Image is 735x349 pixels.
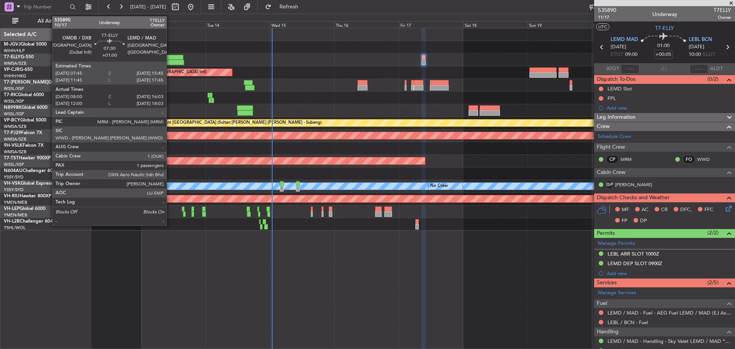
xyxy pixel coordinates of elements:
span: VP-CJR [4,67,20,72]
span: VH-VSK [4,181,21,186]
span: LEBL BCN [689,36,712,44]
span: 09:00 [625,51,637,59]
span: LEMD MAD [611,36,638,44]
span: T7ELLY [714,6,731,14]
span: DP [640,217,647,225]
span: T7-TST [4,156,19,161]
div: Fri 17 [399,21,463,28]
span: AC [642,206,648,214]
div: Underway [652,10,677,18]
a: Schedule Crew [598,133,631,141]
span: (0/2) [707,75,719,83]
a: YSSY/SYD [4,174,23,180]
span: VH-LEP [4,206,20,211]
div: Sun 19 [528,21,592,28]
div: Sun 12 [77,21,141,28]
span: VH-RIU [4,194,20,198]
a: VH-VSKGlobal Express XRS [4,181,63,186]
a: VH-RIUHawker 800XP [4,194,51,198]
span: Refresh [273,4,305,10]
div: Wed 15 [270,21,334,28]
span: M-JGVJ [4,42,21,47]
div: Planned Maint [GEOGRAPHIC_DATA] (Sultan [PERSON_NAME] [PERSON_NAME] - Subang) [143,117,322,129]
a: YSHL/WOL [4,225,26,231]
a: T7-PJ29Falcon 7X [4,131,42,135]
input: Trip Number [23,1,67,13]
span: All Aircraft [20,18,81,24]
a: YMEN/MEB [4,200,27,205]
a: LEMD / MAD - Handling - Sky Valet LEMD / MAD **MY HANDLING** [608,338,731,344]
a: T7-TSTHawker 900XP [4,156,51,161]
a: WMSA/SZB [4,149,26,155]
span: FFC [704,206,713,214]
span: Dispatch Checks and Weather [597,193,670,202]
a: LEMD / MAD - Fuel - AEG Fuel LEMD / MAD (EJ Asia Only) [608,310,731,316]
div: CP [606,155,619,164]
a: WSSL/XSP [4,98,24,104]
a: WWD [697,156,714,163]
a: N8998KGlobal 6000 [4,105,47,110]
span: Dispatch To-Dos [597,75,635,84]
span: T7-ELLY [655,24,674,32]
span: Services [597,279,617,287]
span: 10:00 [689,51,701,59]
a: WSSL/XSP [4,162,24,167]
span: [DATE] [689,43,704,51]
div: LEBL ARR SLOT 1000Z [608,251,659,257]
span: 9H-VSLK [4,143,23,148]
button: Refresh [261,1,307,13]
div: FO [683,155,695,164]
a: WMSA/SZB [4,61,26,66]
button: UTC [596,23,609,30]
a: MRM [621,156,638,163]
div: [DATE] [93,15,106,22]
span: N604AU [4,169,23,173]
div: Mon 13 [141,21,206,28]
div: Add new [607,105,731,111]
div: Thu 16 [334,21,399,28]
a: VHHH/HKG [4,73,26,79]
a: M-JGVJGlobal 5000 [4,42,47,47]
span: ELDT [703,51,715,59]
span: Permits [597,229,615,238]
span: T7-PJ29 [4,131,21,135]
span: Fuel [597,299,607,308]
a: VH-LEPGlobal 6000 [4,206,46,211]
span: CR [661,206,668,214]
a: VH-L2BChallenger 604 [4,219,53,224]
a: LEBL / BCN - Fuel [608,319,648,326]
a: WMSA/SZB [4,124,26,129]
a: T7-RICGlobal 6000 [4,93,44,97]
span: (2/5) [707,279,719,287]
a: WIHH/HLP [4,48,25,54]
a: Manage Services [598,289,636,297]
span: VP-BCY [4,118,20,123]
div: Tue 14 [206,21,270,28]
div: Add new [607,270,731,277]
a: WSSL/XSP [4,86,24,92]
span: T7-ELLY [4,55,21,59]
div: Mon 20 [592,21,656,28]
span: Handling [597,328,619,336]
span: [DATE] [611,43,626,51]
a: 9H-VSLKFalcon 7X [4,143,44,148]
div: Sat 18 [463,21,528,28]
div: LEMD DEP SLOT 0900Z [608,260,662,267]
span: 11/17 [598,14,616,21]
span: T7-RIC [4,93,18,97]
button: All Aircraft [8,15,83,27]
span: T7-[PERSON_NAME] [4,80,48,85]
span: ALDT [710,65,723,73]
span: Owner [714,14,731,21]
div: FPL [608,95,616,102]
a: [PERSON_NAME] [615,181,652,188]
span: 01:00 [657,42,670,50]
a: N604AUChallenger 604 [4,169,56,173]
a: T7-[PERSON_NAME]Global 7500 [4,80,74,85]
span: Crew [597,122,610,131]
a: VP-BCYGlobal 5000 [4,118,46,123]
a: T7-ELLYG-550 [4,55,34,59]
span: MF [622,206,629,214]
a: WMSA/SZB [4,136,26,142]
div: Planned Maint [GEOGRAPHIC_DATA] ([GEOGRAPHIC_DATA] Intl) [79,67,207,78]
